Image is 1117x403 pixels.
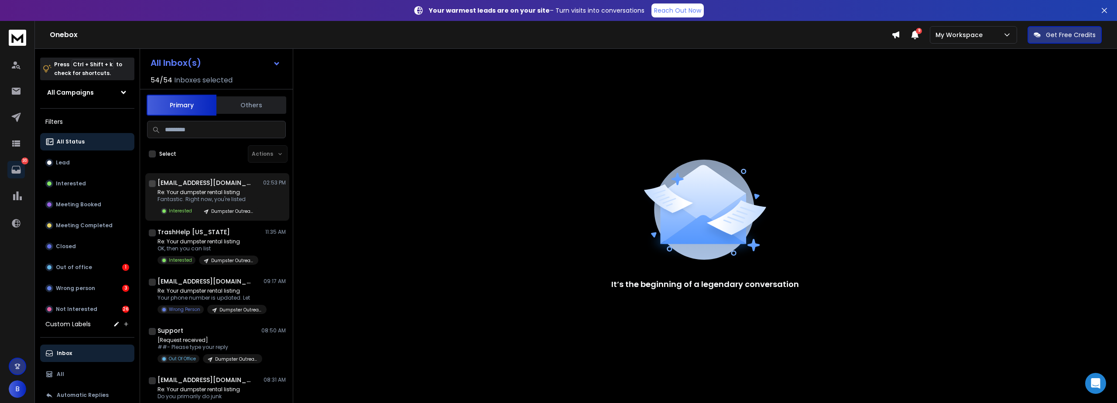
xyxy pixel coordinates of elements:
button: Wrong person3 [40,280,134,297]
p: 02:53 PM [263,179,286,186]
button: Get Free Credits [1028,26,1102,44]
button: B [9,380,26,398]
p: Closed [56,243,76,250]
p: Do you primarily do junk [158,393,262,400]
h3: Inboxes selected [174,75,233,85]
p: Press to check for shortcuts. [54,60,122,78]
p: Out Of Office [169,355,196,362]
p: Inbox [57,350,72,357]
h1: TrashHelp [US_STATE] [158,228,230,236]
p: All Status [57,138,85,145]
div: 26 [122,306,129,313]
p: [Request received] [158,337,262,344]
p: 08:50 AM [261,327,286,334]
div: Open Intercom Messenger [1085,373,1106,394]
h1: All Campaigns [47,88,94,97]
p: Interested [169,208,192,214]
p: Re: Your dumpster rental listing [158,287,262,294]
p: Lead [56,159,70,166]
button: All Inbox(s) [144,54,288,72]
p: Fantastic. Right now, you're listed [158,196,258,203]
span: Ctrl + Shift + k [72,59,114,69]
strong: Your warmest leads are on your site [429,6,550,15]
div: 3 [122,285,129,292]
p: Wrong Person [169,306,200,313]
p: Re: Your dumpster rental listing [158,189,258,196]
h1: [EMAIL_ADDRESS][DOMAIN_NAME] [158,277,254,286]
button: Not Interested26 [40,301,134,318]
p: Dumpster Outreach [211,208,253,215]
p: Dumpster Outreach [215,356,257,362]
button: Others [216,96,286,115]
p: Dumpster Outreach [219,307,261,313]
p: 09:17 AM [264,278,286,285]
p: Get Free Credits [1046,31,1096,39]
p: It’s the beginning of a legendary conversation [611,278,799,290]
p: Not Interested [56,306,97,313]
h1: Support [158,326,183,335]
p: Interested [56,180,86,187]
h1: [EMAIL_ADDRESS][DOMAIN_NAME] [158,376,254,384]
p: 30 [21,157,28,164]
button: All Status [40,133,134,150]
button: Lead [40,154,134,171]
h3: Filters [40,116,134,128]
p: Automatic Replies [57,392,109,399]
button: Meeting Booked [40,196,134,213]
p: Meeting Booked [56,201,101,208]
h1: [EMAIL_ADDRESS][DOMAIN_NAME] [158,178,254,187]
p: All [57,371,64,378]
label: Select [159,150,176,157]
button: Primary [147,95,216,116]
p: Reach Out Now [654,6,701,15]
p: Dumpster Outreach [211,257,253,264]
p: OK, then you can list [158,245,258,252]
h3: Custom Labels [45,320,91,328]
p: Your phone number is updated. Let [158,294,262,301]
h1: Onebox [50,30,891,40]
button: Inbox [40,345,134,362]
p: Interested [169,257,192,263]
button: Interested [40,175,134,192]
button: Meeting Completed [40,217,134,234]
button: All Campaigns [40,84,134,101]
img: logo [9,30,26,46]
p: Wrong person [56,285,95,292]
p: Out of office [56,264,92,271]
p: Re: Your dumpster rental listing [158,238,258,245]
div: 1 [122,264,129,271]
a: Reach Out Now [651,3,704,17]
button: All [40,365,134,383]
p: – Turn visits into conversations [429,6,644,15]
span: 9 [916,28,922,34]
p: 08:31 AM [264,376,286,383]
a: 30 [7,161,25,178]
p: 11:35 AM [265,229,286,236]
p: My Workspace [935,31,986,39]
p: ##- Please type your reply [158,344,262,351]
button: Out of office1 [40,259,134,276]
h1: All Inbox(s) [151,58,201,67]
p: Re: Your dumpster rental listing [158,386,262,393]
p: Meeting Completed [56,222,113,229]
button: Closed [40,238,134,255]
span: 54 / 54 [151,75,172,85]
